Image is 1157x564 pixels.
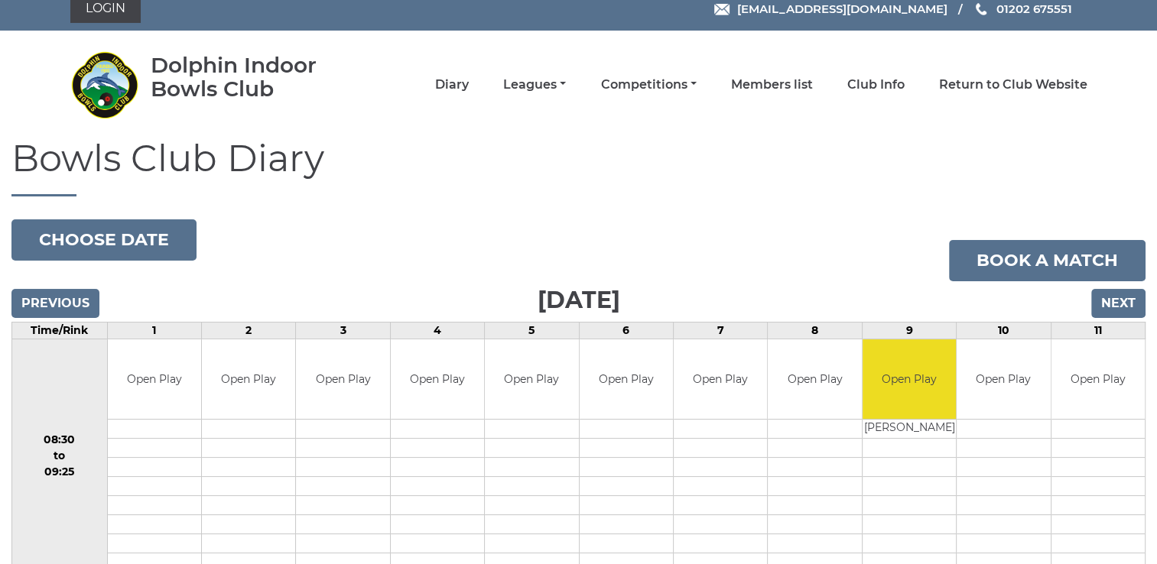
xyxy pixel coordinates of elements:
[11,289,99,318] input: Previous
[600,76,696,93] a: Competitions
[70,50,139,119] img: Dolphin Indoor Bowls Club
[714,4,730,15] img: Email
[1051,339,1146,420] td: Open Play
[485,339,578,420] td: Open Play
[108,339,201,420] td: Open Play
[863,339,956,420] td: Open Play
[862,322,956,339] td: 9
[390,322,484,339] td: 4
[673,322,767,339] td: 7
[107,322,201,339] td: 1
[957,322,1051,339] td: 10
[435,76,469,93] a: Diary
[11,138,1146,196] h1: Bowls Club Diary
[847,76,905,93] a: Club Info
[485,322,579,339] td: 5
[579,322,673,339] td: 6
[736,2,947,16] span: [EMAIL_ADDRESS][DOMAIN_NAME]
[201,322,295,339] td: 2
[768,339,861,420] td: Open Play
[939,76,1087,93] a: Return to Club Website
[202,339,295,420] td: Open Play
[768,322,862,339] td: 8
[976,3,986,15] img: Phone us
[296,322,390,339] td: 3
[151,53,361,101] div: Dolphin Indoor Bowls Club
[1091,289,1146,318] input: Next
[957,339,1050,420] td: Open Play
[12,322,108,339] td: Time/Rink
[11,219,197,261] button: Choose date
[1051,322,1146,339] td: 11
[503,76,566,93] a: Leagues
[996,2,1071,16] span: 01202 675551
[391,339,484,420] td: Open Play
[674,339,767,420] td: Open Play
[580,339,673,420] td: Open Play
[731,76,813,93] a: Members list
[296,339,389,420] td: Open Play
[863,420,956,439] td: [PERSON_NAME]
[949,240,1146,281] a: Book a match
